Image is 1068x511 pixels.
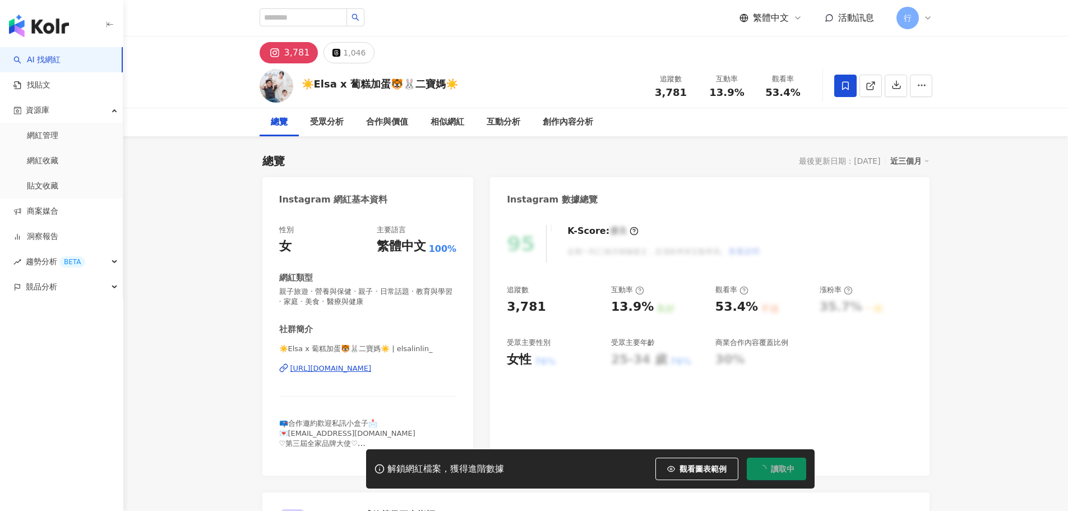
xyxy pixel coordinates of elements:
[279,344,457,354] span: ☀️Elsa x 蔔糕加蛋🐯🐰二寶媽☀️ | elsalinlin_
[26,274,57,300] span: 競品分析
[747,458,806,480] button: 讀取中
[507,194,598,206] div: Instagram 數據總覽
[13,231,58,242] a: 洞察報告
[279,238,292,255] div: 女
[343,45,366,61] div: 1,046
[27,181,58,192] a: 貼文收藏
[279,324,313,335] div: 社群簡介
[290,363,372,374] div: [URL][DOMAIN_NAME]
[377,238,426,255] div: 繁體中文
[271,116,288,129] div: 總覽
[706,73,748,85] div: 互動率
[679,464,727,473] span: 觀看圖表範例
[279,363,457,374] a: [URL][DOMAIN_NAME]
[820,285,853,295] div: 漲粉率
[709,87,744,98] span: 13.9%
[260,42,318,63] button: 3,781
[715,285,748,295] div: 觀看率
[507,285,529,295] div: 追蹤數
[27,130,58,141] a: 網紅管理
[302,77,458,91] div: ☀️Elsa x 蔔糕加蛋🐯🐰二寶媽☀️
[429,243,456,255] span: 100%
[13,258,21,266] span: rise
[310,116,344,129] div: 受眾分析
[26,249,85,274] span: 趨勢分析
[323,42,375,63] button: 1,046
[279,272,313,284] div: 網紅類型
[431,116,464,129] div: 相似網紅
[59,256,85,268] div: BETA
[284,45,310,61] div: 3,781
[650,73,692,85] div: 追蹤數
[715,298,758,316] div: 53.4%
[799,156,880,165] div: 最後更新日期：[DATE]
[387,463,504,475] div: 解鎖網紅檔案，獲得進階數據
[13,206,58,217] a: 商案媒合
[838,12,874,23] span: 活動訊息
[27,155,58,167] a: 網紅收藏
[765,87,800,98] span: 53.4%
[262,153,285,169] div: 總覽
[26,98,49,123] span: 資源庫
[507,351,531,369] div: 女性
[715,338,788,348] div: 商業合作內容覆蓋比例
[771,464,794,473] span: 讀取中
[279,194,388,206] div: Instagram 網紅基本資料
[543,116,593,129] div: 創作內容分析
[757,463,768,474] span: loading
[655,86,687,98] span: 3,781
[507,298,546,316] div: 3,781
[260,69,293,103] img: KOL Avatar
[611,298,654,316] div: 13.9%
[487,116,520,129] div: 互動分析
[567,225,639,237] div: K-Score :
[753,12,789,24] span: 繁體中文
[352,13,359,21] span: search
[377,225,406,235] div: 主要語言
[611,285,644,295] div: 互動率
[279,225,294,235] div: 性別
[655,458,738,480] button: 觀看圖表範例
[507,338,551,348] div: 受眾主要性別
[611,338,655,348] div: 受眾主要年齡
[13,54,61,66] a: searchAI 找網紅
[890,154,930,168] div: 近三個月
[366,116,408,129] div: 合作與價值
[13,80,50,91] a: 找貼文
[279,287,457,307] span: 親子旅遊 · 營養與保健 · 親子 · 日常話題 · 教育與學習 · 家庭 · 美食 · 醫療與健康
[9,15,69,37] img: logo
[904,12,912,24] span: 行
[279,419,415,468] span: 📪合作邀約歡迎私訊小盒子📩 💌[EMAIL_ADDRESS][DOMAIN_NAME] ♡第三屆全家品牌大使♡ ❥育兒分享｜日韓泰代購｜開團｜團購 ❥藍海饌 8/6～8/12開團
[762,73,805,85] div: 觀看率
